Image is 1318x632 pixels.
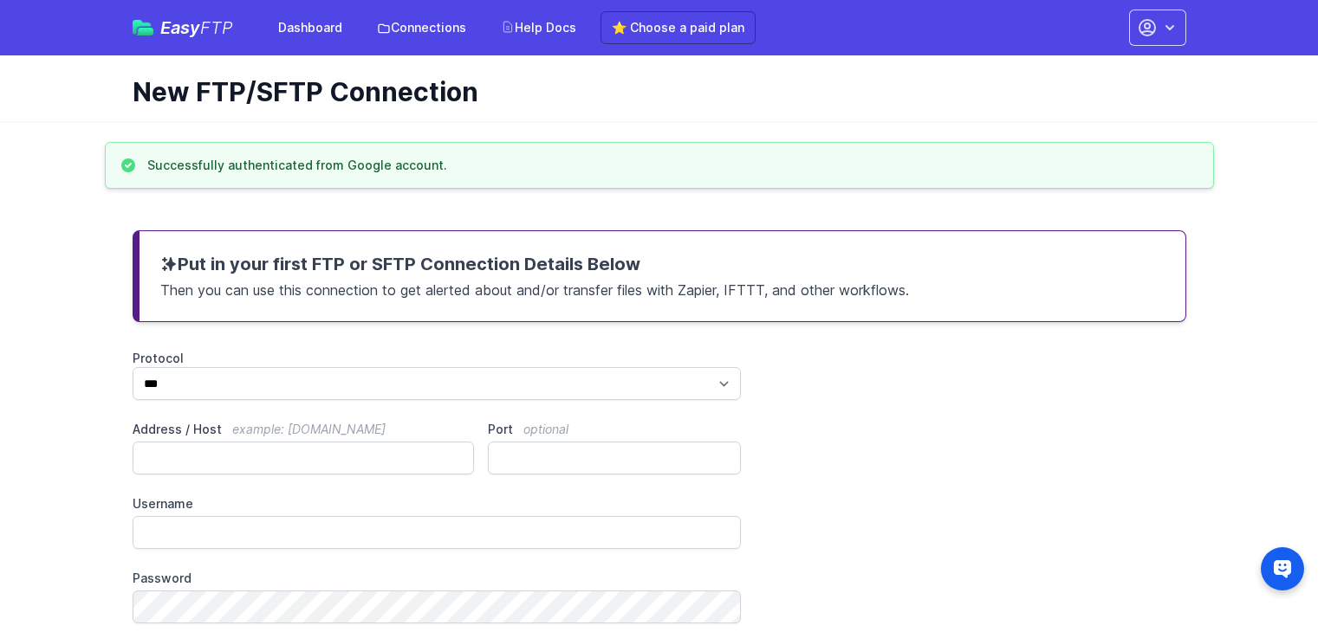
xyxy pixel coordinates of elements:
[133,350,742,367] label: Protocol
[133,19,233,36] a: EasyFTP
[133,20,153,35] img: easyftp_logo.png
[601,11,756,44] a: ⭐ Choose a paid plan
[160,19,233,36] span: Easy
[490,12,587,43] a: Help Docs
[523,422,568,436] span: optional
[133,421,475,438] label: Address / Host
[488,421,741,438] label: Port
[133,495,742,513] label: Username
[147,157,447,174] h3: Successfully authenticated from Google account.
[232,422,386,436] span: example: [DOMAIN_NAME]
[268,12,353,43] a: Dashboard
[367,12,477,43] a: Connections
[133,76,1172,107] h1: New FTP/SFTP Connection
[200,17,233,38] span: FTP
[160,252,1165,276] h3: Put in your first FTP or SFTP Connection Details Below
[133,570,742,587] label: Password
[160,276,1165,300] p: Then you can use this connection to get alerted about and/or transfer files with Zapier, IFTTT, a...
